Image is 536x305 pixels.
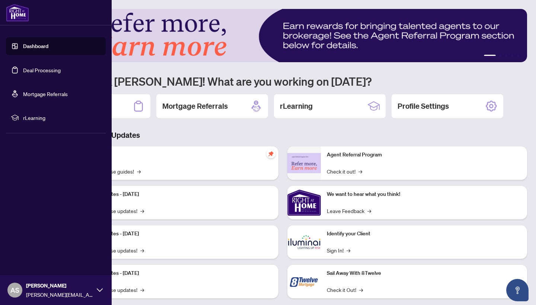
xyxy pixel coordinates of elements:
span: → [367,207,371,215]
img: Slide 0 [39,9,527,62]
span: → [140,286,144,294]
a: Leave Feedback→ [327,207,371,215]
button: 2 [499,55,502,58]
p: Identify your Client [327,230,521,238]
span: pushpin [267,149,275,158]
p: We want to hear what you think! [327,190,521,198]
a: Check it Out!→ [327,286,363,294]
span: → [359,286,363,294]
button: 4 [511,55,514,58]
span: rLearning [23,114,100,122]
a: Dashboard [23,43,48,50]
span: → [140,246,144,254]
span: [PERSON_NAME][EMAIL_ADDRESS][DOMAIN_NAME] [26,290,93,299]
h2: rLearning [280,101,313,111]
span: → [347,246,350,254]
span: AS [10,285,19,295]
p: Platform Updates - [DATE] [78,269,272,277]
a: Sign In!→ [327,246,350,254]
a: Mortgage Referrals [23,90,68,97]
h3: Brokerage & Industry Updates [39,130,527,140]
img: Agent Referral Program [287,153,321,174]
img: Identify your Client [287,225,321,259]
p: Sail Away With 8Twelve [327,269,521,277]
button: 3 [505,55,508,58]
button: 5 [517,55,520,58]
p: Self-Help [78,151,272,159]
p: Platform Updates - [DATE] [78,230,272,238]
button: 1 [484,55,496,58]
a: Check it out!→ [327,167,362,175]
p: Platform Updates - [DATE] [78,190,272,198]
button: Open asap [506,279,529,301]
h2: Mortgage Referrals [162,101,228,111]
h1: Welcome back [PERSON_NAME]! What are you working on [DATE]? [39,74,527,88]
span: → [140,207,144,215]
p: Agent Referral Program [327,151,521,159]
span: → [358,167,362,175]
img: Sail Away With 8Twelve [287,265,321,298]
span: [PERSON_NAME] [26,282,93,290]
span: → [137,167,141,175]
a: Deal Processing [23,67,61,73]
img: We want to hear what you think! [287,186,321,219]
h2: Profile Settings [398,101,449,111]
img: logo [6,4,29,22]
